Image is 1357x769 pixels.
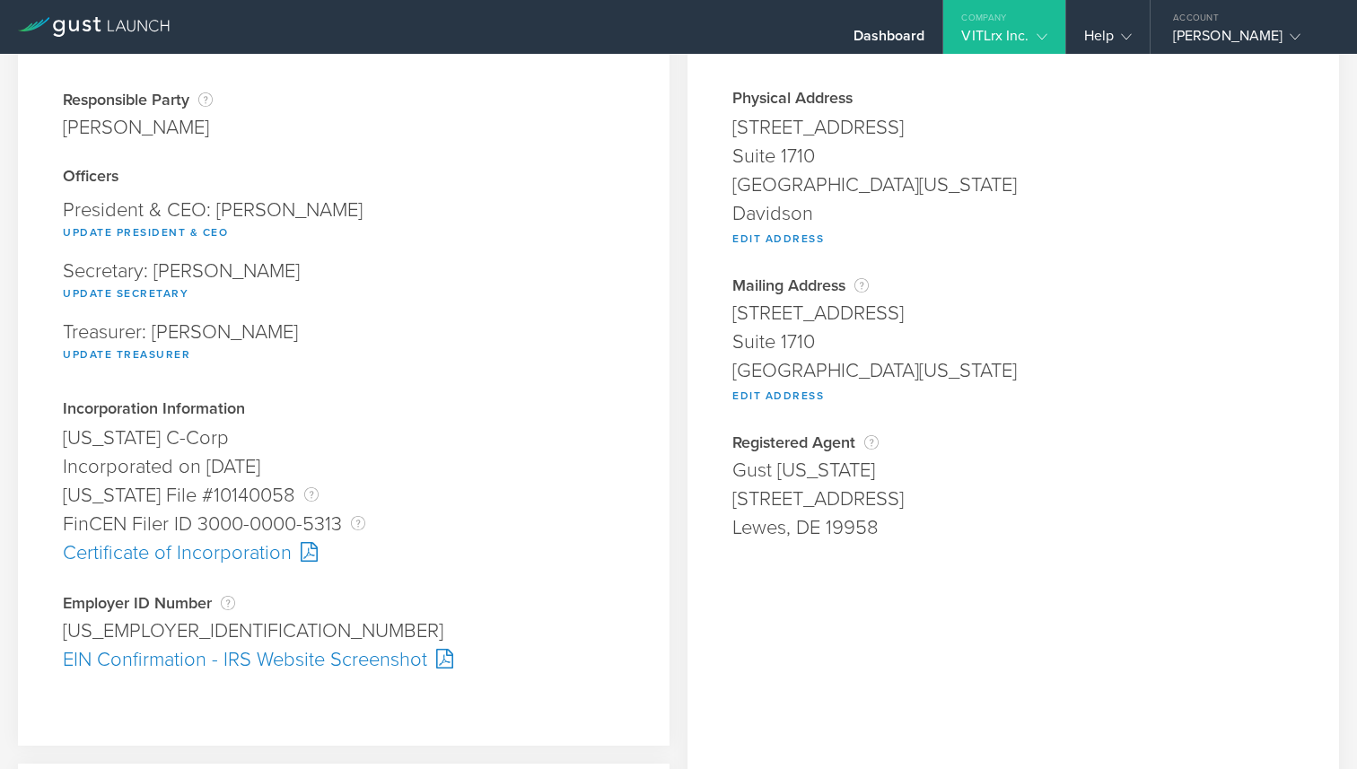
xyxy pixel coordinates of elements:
div: EIN Confirmation - IRS Website Screenshot [63,645,625,674]
div: Registered Agent [732,433,1294,451]
button: Update Secretary [63,283,188,304]
div: [STREET_ADDRESS] [732,299,1294,328]
div: Davidson [732,199,1294,228]
div: Suite 1710 [732,328,1294,356]
div: Help [1084,27,1132,54]
div: Certificate of Incorporation [63,538,625,567]
div: [STREET_ADDRESS] [732,113,1294,142]
div: [US_STATE] File #10140058 [63,481,625,510]
div: [GEOGRAPHIC_DATA][US_STATE] [732,356,1294,385]
div: Physical Address [732,91,1294,109]
button: Update Treasurer [63,344,190,365]
div: [PERSON_NAME] [1173,27,1326,54]
button: Edit Address [732,385,824,406]
div: [STREET_ADDRESS] [732,485,1294,513]
div: FinCEN Filer ID 3000-0000-5313 [63,510,625,538]
div: President & CEO: [PERSON_NAME] [63,191,625,252]
div: Treasurer: [PERSON_NAME] [63,313,625,374]
div: Secretary: [PERSON_NAME] [63,252,625,313]
div: Suite 1710 [732,142,1294,170]
button: Update President & CEO [63,222,228,243]
button: Edit Address [732,228,824,249]
div: [PERSON_NAME] [63,113,213,142]
div: Mailing Address [732,276,1294,294]
div: Employer ID Number [63,594,625,612]
div: [US_EMPLOYER_IDENTIFICATION_NUMBER] [63,616,625,645]
div: [US_STATE] C-Corp [63,424,625,452]
div: Officers [63,169,625,187]
div: VITLrx Inc. [961,27,1046,54]
div: Lewes, DE 19958 [732,513,1294,542]
div: Gust [US_STATE] [732,456,1294,485]
div: Incorporated on [DATE] [63,452,625,481]
div: Incorporation Information [63,401,625,419]
div: [GEOGRAPHIC_DATA][US_STATE] [732,170,1294,199]
div: Responsible Party [63,91,213,109]
div: Dashboard [854,27,925,54]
